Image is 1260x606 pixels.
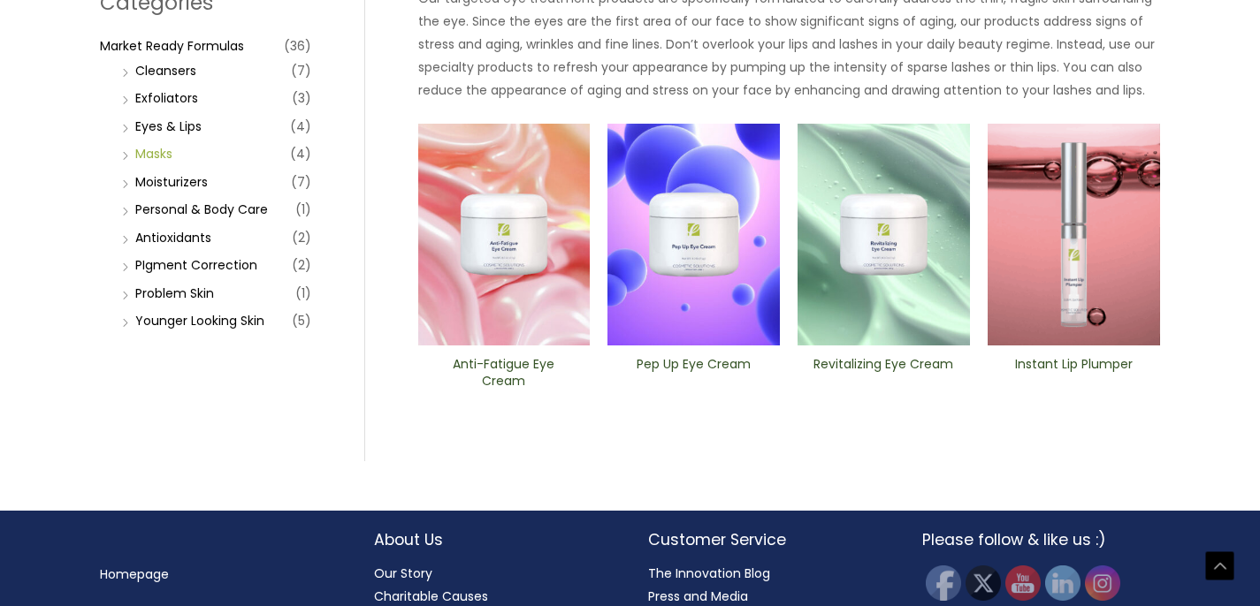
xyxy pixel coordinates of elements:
a: Homepage [100,565,169,583]
a: Anti-Fatigue Eye Cream [432,356,575,396]
a: Our Story [374,564,432,582]
span: (5) [292,308,311,333]
h2: Customer Service [648,528,887,551]
a: Problem Skin [135,284,214,302]
h2: About Us [374,528,613,551]
span: (4) [290,141,311,166]
a: The Innovation Blog [648,564,770,582]
a: Antioxidants [135,229,211,246]
img: Anti Fatigue Eye Cream [418,124,591,346]
a: Market Ready Formulas [100,37,244,55]
span: (1) [295,281,311,306]
img: Pep Up Eye Cream [607,124,780,346]
span: (7) [291,170,311,194]
h2: Please follow & like us :) [922,528,1161,551]
span: (36) [284,34,311,58]
a: Instant Lip Plumper [1003,356,1145,396]
a: Cleansers [135,62,196,80]
a: Masks [135,145,172,163]
img: Instant Lip Plumper [988,124,1160,346]
img: Facebook [926,565,961,601]
a: Personal & Body Care [135,201,268,218]
h2: Instant Lip Plumper [1003,356,1145,390]
img: Twitter [966,565,1001,601]
a: PIgment Correction [135,256,257,274]
span: (7) [291,58,311,83]
span: (1) [295,197,311,222]
a: Younger Looking Skin [135,312,264,330]
a: Exfoliators [135,89,198,107]
span: (2) [292,225,311,250]
span: (2) [292,253,311,277]
a: Moisturizers [135,173,208,191]
a: Charitable Causes [374,587,488,605]
h2: Anti-Fatigue Eye Cream [432,356,575,390]
a: Pep Up Eye Cream [622,356,765,396]
a: Revitalizing ​Eye Cream [813,356,955,396]
h2: Pep Up Eye Cream [622,356,765,390]
img: Revitalizing ​Eye Cream [798,124,970,346]
span: (4) [290,114,311,139]
nav: Menu [100,563,339,586]
h2: Revitalizing ​Eye Cream [813,356,955,390]
span: (3) [292,86,311,110]
a: Press and Media [648,587,748,605]
a: Eyes & Lips [135,117,202,135]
